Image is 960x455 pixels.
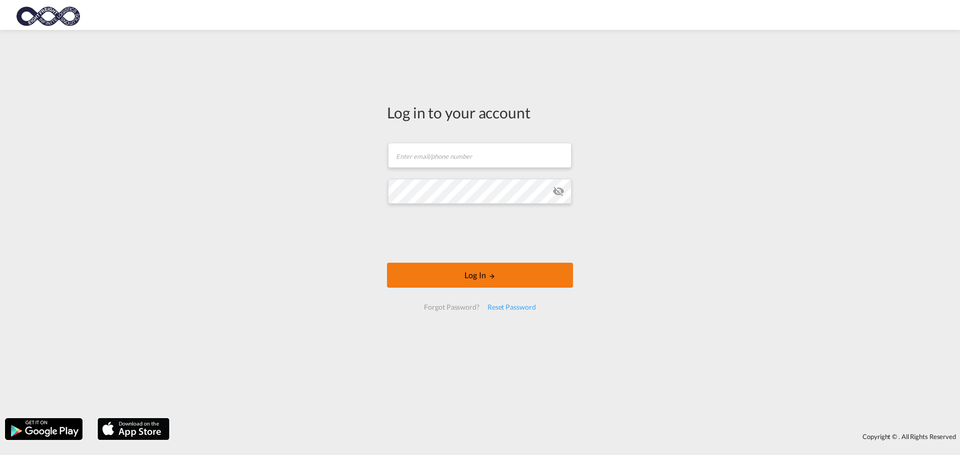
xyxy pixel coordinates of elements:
[420,298,483,316] div: Forgot Password?
[174,428,960,445] div: Copyright © . All Rights Reserved
[388,143,571,168] input: Enter email/phone number
[387,102,573,123] div: Log in to your account
[15,4,82,26] img: c818b980817911efbdc1a76df449e905.png
[96,417,170,441] img: apple.png
[387,263,573,288] button: LOGIN
[404,214,556,253] iframe: reCAPTCHA
[4,417,83,441] img: google.png
[552,185,564,197] md-icon: icon-eye-off
[483,298,540,316] div: Reset Password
